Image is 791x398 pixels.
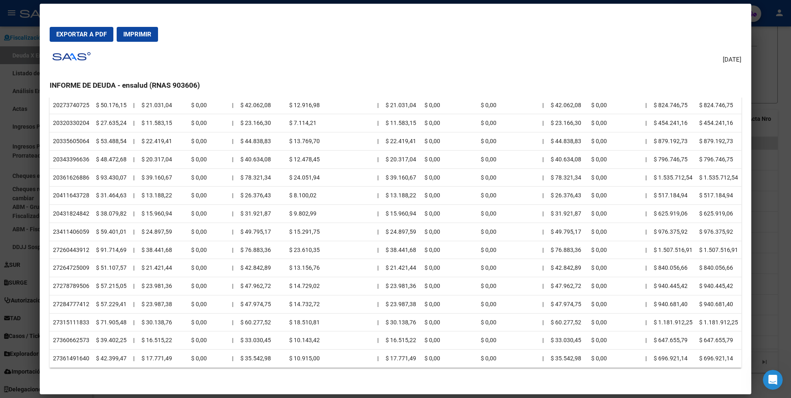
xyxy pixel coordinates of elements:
[588,241,642,259] td: $ 0,00
[421,350,477,368] td: $ 0,00
[93,168,130,187] td: $ 93.430,07
[588,295,642,313] td: $ 0,00
[539,205,547,223] td: |
[286,331,374,350] td: $ 10.143,42
[50,168,93,187] td: 20361626886
[237,187,286,205] td: $ 26.376,43
[50,96,93,114] td: 20273740725
[93,150,130,168] td: $ 48.472,68
[696,259,741,277] td: $ 840.056,66
[229,114,237,132] td: |
[188,132,229,151] td: $ 0,00
[130,241,138,259] td: |
[130,259,138,277] td: |
[188,241,229,259] td: $ 0,00
[539,241,547,259] td: |
[696,313,741,331] td: $ 1.181.912,25
[382,205,421,223] td: $ 15.960,94
[382,223,421,241] td: $ 24.897,59
[642,313,650,331] td: |
[650,205,696,223] td: $ 625.919,06
[374,114,382,132] td: |
[188,295,229,313] td: $ 0,00
[93,295,130,313] td: $ 57.229,41
[237,241,286,259] td: $ 76.883,36
[237,223,286,241] td: $ 49.795,17
[588,331,642,350] td: $ 0,00
[477,132,539,151] td: $ 0,00
[650,241,696,259] td: $ 1.507.516,91
[188,350,229,368] td: $ 0,00
[374,205,382,223] td: |
[477,277,539,295] td: $ 0,00
[477,313,539,331] td: $ 0,00
[539,187,547,205] td: |
[588,223,642,241] td: $ 0,00
[382,350,421,368] td: $ 17.771,49
[93,313,130,331] td: $ 71.905,48
[229,168,237,187] td: |
[229,277,237,295] td: |
[286,277,374,295] td: $ 14.729,02
[642,205,650,223] td: |
[696,150,741,168] td: $ 796.746,75
[477,205,539,223] td: $ 0,00
[286,295,374,313] td: $ 14.732,72
[588,168,642,187] td: $ 0,00
[650,259,696,277] td: $ 840.056,66
[642,241,650,259] td: |
[93,223,130,241] td: $ 59.401,01
[93,114,130,132] td: $ 27.635,24
[229,350,237,368] td: |
[650,313,696,331] td: $ 1.181.912,25
[588,114,642,132] td: $ 0,00
[539,223,547,241] td: |
[93,350,130,368] td: $ 42.399,47
[286,132,374,151] td: $ 13.769,70
[642,132,650,151] td: |
[138,205,188,223] td: $ 15.960,94
[421,132,477,151] td: $ 0,00
[421,241,477,259] td: $ 0,00
[93,132,130,151] td: $ 53.488,54
[50,295,93,313] td: 27284777412
[188,223,229,241] td: $ 0,00
[374,132,382,151] td: |
[130,295,138,313] td: |
[421,259,477,277] td: $ 0,00
[588,313,642,331] td: $ 0,00
[130,350,138,368] td: |
[642,168,650,187] td: |
[696,223,741,241] td: $ 976.375,92
[93,241,130,259] td: $ 91.714,69
[286,114,374,132] td: $ 7.114,21
[286,259,374,277] td: $ 13.156,76
[477,150,539,168] td: $ 0,00
[286,96,374,114] td: $ 12.916,98
[696,132,741,151] td: $ 879.192,73
[286,350,374,368] td: $ 10.915,00
[237,205,286,223] td: $ 31.921,87
[547,295,588,313] td: $ 47.974,75
[229,187,237,205] td: |
[539,295,547,313] td: |
[588,187,642,205] td: $ 0,00
[374,259,382,277] td: |
[382,150,421,168] td: $ 20.317,04
[696,295,741,313] td: $ 940.681,40
[374,350,382,368] td: |
[382,313,421,331] td: $ 30.138,76
[286,187,374,205] td: $ 8.100,02
[539,132,547,151] td: |
[696,187,741,205] td: $ 517.184,94
[588,205,642,223] td: $ 0,00
[93,205,130,223] td: $ 38.079,82
[642,114,650,132] td: |
[138,132,188,151] td: $ 22.419,41
[374,168,382,187] td: |
[130,223,138,241] td: |
[130,313,138,331] td: |
[130,168,138,187] td: |
[696,350,741,368] td: $ 696.921,14
[547,259,588,277] td: $ 42.842,89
